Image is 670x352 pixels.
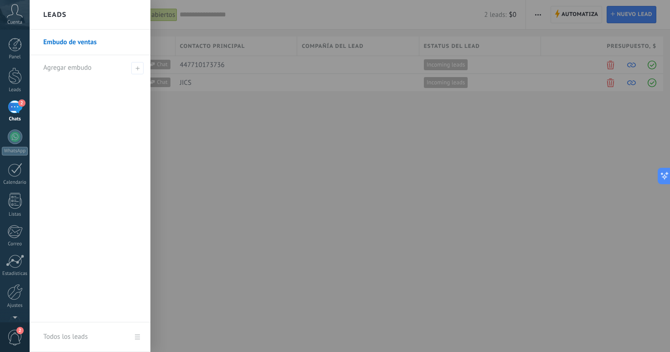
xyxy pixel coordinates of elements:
span: Cuenta [7,20,22,26]
div: Chats [2,116,28,122]
span: 2 [18,99,26,107]
h2: Leads [43,0,67,29]
div: Correo [2,241,28,247]
div: Leads [2,87,28,93]
a: Todos los leads [30,322,150,352]
div: Ajustes [2,303,28,309]
div: Listas [2,212,28,217]
div: Panel [2,54,28,60]
span: 2 [16,327,24,334]
a: Embudo de ventas [43,30,141,55]
div: Calendario [2,180,28,186]
span: Agregar embudo [131,62,144,74]
div: Estadísticas [2,271,28,277]
div: WhatsApp [2,147,28,155]
div: Todos los leads [43,324,88,350]
span: Agregar embudo [43,63,92,72]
